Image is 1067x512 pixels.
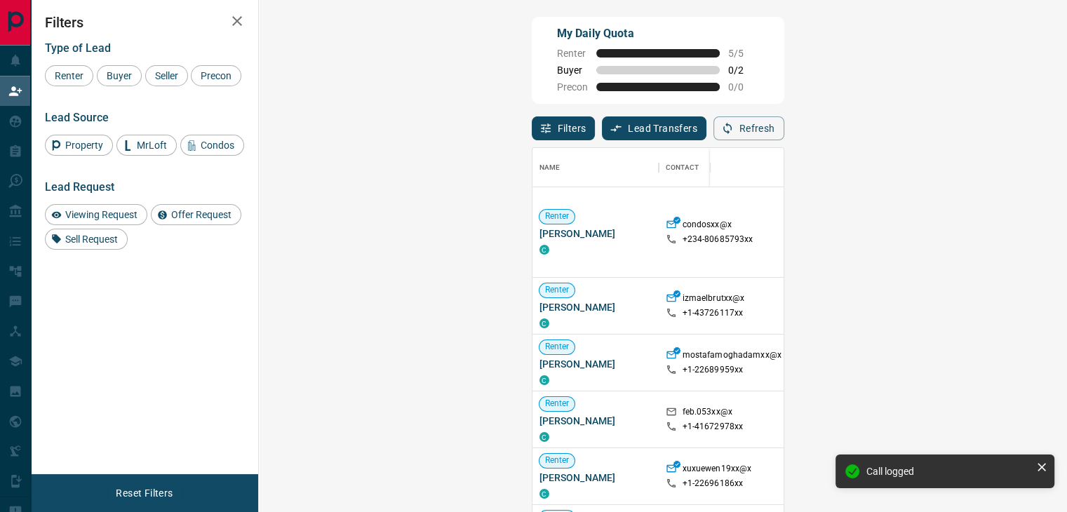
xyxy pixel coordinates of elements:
[45,41,111,55] span: Type of Lead
[728,65,759,76] span: 0 / 2
[191,65,241,86] div: Precon
[45,180,114,194] span: Lead Request
[45,65,93,86] div: Renter
[539,148,561,187] div: Name
[866,466,1031,477] div: Call logged
[728,81,759,93] span: 0 / 0
[683,478,744,490] p: +1- 22696186xx
[557,81,588,93] span: Precon
[102,70,137,81] span: Buyer
[180,135,244,156] div: Condos
[539,375,549,385] div: condos.ca
[132,140,172,151] span: MrLoft
[683,292,745,307] p: izmaelbrutxx@x
[557,65,588,76] span: Buyer
[539,245,549,255] div: condos.ca
[683,406,732,421] p: feb.053xx@x
[107,481,182,505] button: Reset Filters
[151,204,241,225] div: Offer Request
[602,116,706,140] button: Lead Transfers
[97,65,142,86] div: Buyer
[60,209,142,220] span: Viewing Request
[539,471,652,485] span: [PERSON_NAME]
[683,349,781,364] p: mostafamoghadamxx@x
[145,65,188,86] div: Seller
[196,70,236,81] span: Precon
[539,210,575,222] span: Renter
[166,209,236,220] span: Offer Request
[539,284,575,296] span: Renter
[539,357,652,371] span: [PERSON_NAME]
[683,364,744,376] p: +1- 22689959xx
[116,135,177,156] div: MrLoft
[45,229,128,250] div: Sell Request
[683,421,744,433] p: +1- 41672978xx
[713,116,784,140] button: Refresh
[539,432,549,442] div: condos.ca
[683,219,732,234] p: condosxx@x
[45,14,244,31] h2: Filters
[539,227,652,241] span: [PERSON_NAME]
[196,140,239,151] span: Condos
[539,300,652,314] span: [PERSON_NAME]
[539,318,549,328] div: condos.ca
[666,148,699,187] div: Contact
[539,454,575,466] span: Renter
[539,341,575,353] span: Renter
[532,116,596,140] button: Filters
[45,111,109,124] span: Lead Source
[60,234,123,245] span: Sell Request
[50,70,88,81] span: Renter
[60,140,108,151] span: Property
[539,414,652,428] span: [PERSON_NAME]
[683,463,752,478] p: xuxuewen19xx@x
[683,307,744,319] p: +1- 43726117xx
[539,489,549,499] div: condos.ca
[557,48,588,59] span: Renter
[557,25,759,42] p: My Daily Quota
[539,398,575,410] span: Renter
[45,135,113,156] div: Property
[683,234,753,245] p: +234- 80685793xx
[150,70,183,81] span: Seller
[532,148,659,187] div: Name
[45,204,147,225] div: Viewing Request
[728,48,759,59] span: 5 / 5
